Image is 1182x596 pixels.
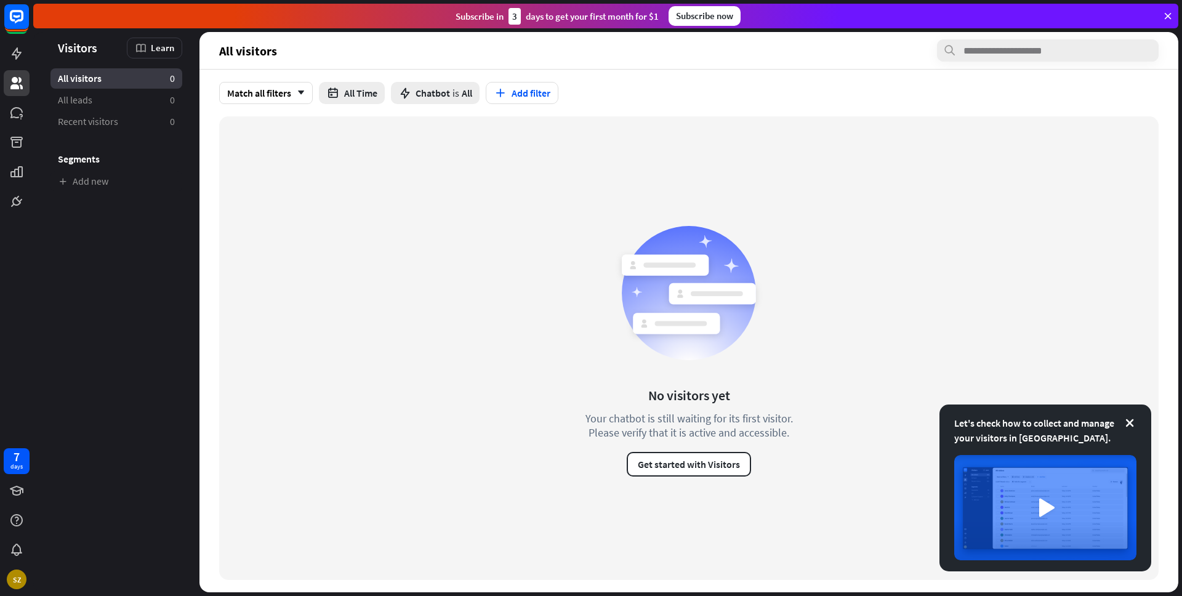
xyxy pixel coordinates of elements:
[170,94,175,107] aside: 0
[50,153,182,165] h3: Segments
[58,72,102,85] span: All visitors
[452,87,459,99] span: is
[58,41,97,55] span: Visitors
[14,451,20,462] div: 7
[58,94,92,107] span: All leads
[10,5,47,42] button: Open LiveChat chat widget
[50,111,182,132] a: Recent visitors 0
[58,115,118,128] span: Recent visitors
[10,462,23,471] div: days
[219,82,313,104] div: Match all filters
[456,8,659,25] div: Subscribe in days to get your first month for $1
[151,42,174,54] span: Learn
[4,448,30,474] a: 7 days
[509,8,521,25] div: 3
[170,72,175,85] aside: 0
[50,90,182,110] a: All leads 0
[486,82,558,104] button: Add filter
[170,115,175,128] aside: 0
[50,171,182,191] a: Add new
[219,44,277,58] span: All visitors
[291,89,305,97] i: arrow_down
[954,416,1136,445] div: Let's check how to collect and manage your visitors in [GEOGRAPHIC_DATA].
[563,411,815,440] div: Your chatbot is still waiting for its first visitor. Please verify that it is active and accessible.
[7,570,26,589] div: SZ
[954,455,1136,560] img: image
[627,452,751,477] button: Get started with Visitors
[648,387,730,404] div: No visitors yet
[319,82,385,104] button: All Time
[416,87,450,99] span: Chatbot
[462,87,472,99] span: All
[669,6,741,26] div: Subscribe now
